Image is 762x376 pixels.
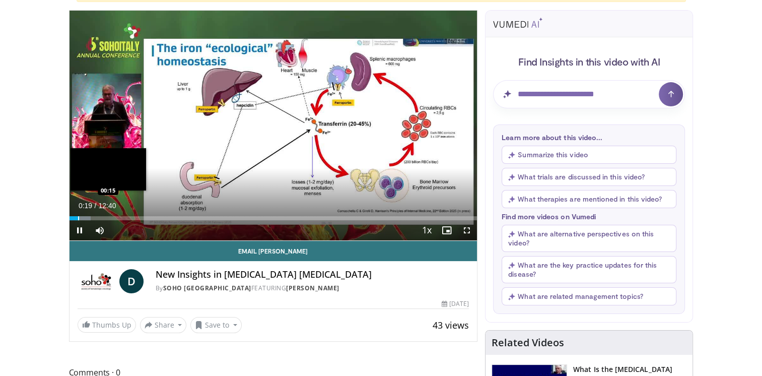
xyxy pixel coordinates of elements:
a: Email [PERSON_NAME] [70,241,477,261]
button: Mute [90,220,110,240]
img: vumedi-ai-logo.svg [493,18,542,28]
button: What trials are discussed in this video? [502,168,676,186]
h4: Find Insights in this video with AI [493,55,685,68]
span: 0:19 [79,202,92,210]
span: 43 views [433,319,469,331]
button: What are the key practice updates for this disease? [502,256,676,283]
button: What therapies are mentioned in this video? [502,190,676,208]
div: Progress Bar [70,216,477,220]
input: Question for AI [493,80,685,108]
button: What are related management topics? [502,287,676,305]
span: 12:40 [98,202,116,210]
img: SOHO Italy [78,269,115,293]
a: Thumbs Up [78,317,136,333]
h4: New Insights in [MEDICAL_DATA] [MEDICAL_DATA] [156,269,469,280]
button: Fullscreen [457,220,477,240]
button: Save to [190,317,242,333]
button: Playback Rate [417,220,437,240]
button: Summarize this video [502,146,676,164]
a: SOHO [GEOGRAPHIC_DATA] [163,284,251,292]
a: [PERSON_NAME] [286,284,339,292]
button: Pause [70,220,90,240]
p: Learn more about this video... [502,133,676,142]
div: By FEATURING [156,284,469,293]
h4: Related Videos [492,337,564,349]
button: Enable picture-in-picture mode [437,220,457,240]
p: Find more videos on Vumedi [502,212,676,221]
video-js: Video Player [70,11,477,241]
span: / [95,202,97,210]
a: D [119,269,144,293]
button: Share [140,317,187,333]
div: [DATE] [442,299,469,308]
button: What are alternative perspectives on this video? [502,225,676,252]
